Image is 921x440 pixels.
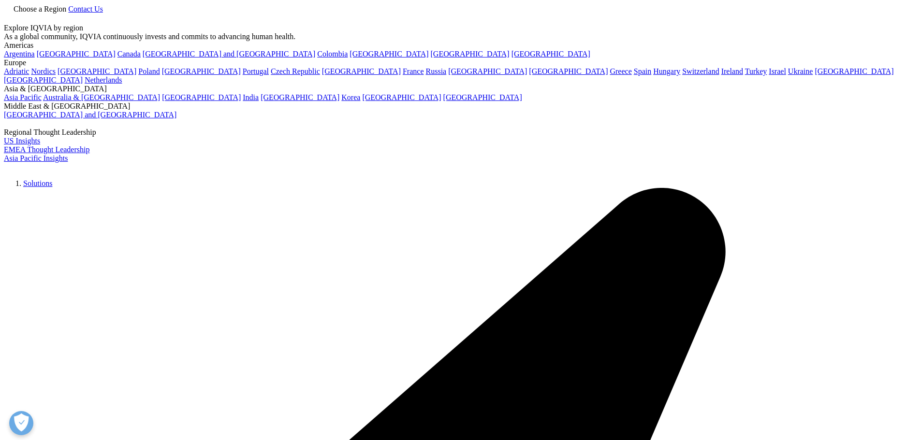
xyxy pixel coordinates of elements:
a: Ireland [721,67,743,75]
a: France [403,67,424,75]
a: [GEOGRAPHIC_DATA] [162,93,241,101]
a: [GEOGRAPHIC_DATA] [37,50,116,58]
a: Adriatic [4,67,29,75]
a: [GEOGRAPHIC_DATA] [443,93,522,101]
a: Czech Republic [271,67,320,75]
a: [GEOGRAPHIC_DATA] [162,67,241,75]
a: [GEOGRAPHIC_DATA] [529,67,608,75]
a: EMEA Thought Leadership [4,145,89,154]
a: [GEOGRAPHIC_DATA] [4,76,83,84]
div: Regional Thought Leadership [4,128,917,137]
a: Switzerland [682,67,719,75]
a: Hungary [653,67,680,75]
div: Americas [4,41,917,50]
a: India [243,93,259,101]
a: [GEOGRAPHIC_DATA] [815,67,893,75]
a: Solutions [23,179,52,187]
a: [GEOGRAPHIC_DATA] [58,67,136,75]
a: [GEOGRAPHIC_DATA] [261,93,339,101]
a: Israel [769,67,786,75]
a: Portugal [243,67,269,75]
div: Middle East & [GEOGRAPHIC_DATA] [4,102,917,111]
a: [GEOGRAPHIC_DATA] and [GEOGRAPHIC_DATA] [143,50,315,58]
a: Colombia [317,50,348,58]
a: [GEOGRAPHIC_DATA] [350,50,428,58]
a: Poland [138,67,160,75]
div: Asia & [GEOGRAPHIC_DATA] [4,85,917,93]
a: Greece [610,67,631,75]
div: Europe [4,58,917,67]
a: Turkey [745,67,767,75]
a: [GEOGRAPHIC_DATA] [431,50,510,58]
a: Australia & [GEOGRAPHIC_DATA] [43,93,160,101]
div: As a global community, IQVIA continuously invests and commits to advancing human health. [4,32,917,41]
a: Asia Pacific Insights [4,154,68,162]
a: [GEOGRAPHIC_DATA] [322,67,401,75]
a: Ukraine [788,67,813,75]
span: Choose a Region [14,5,66,13]
a: Canada [117,50,141,58]
a: Contact Us [68,5,103,13]
a: [GEOGRAPHIC_DATA] [448,67,527,75]
a: Argentina [4,50,35,58]
a: [GEOGRAPHIC_DATA] [512,50,590,58]
a: US Insights [4,137,40,145]
a: Netherlands [85,76,122,84]
a: Russia [426,67,447,75]
a: Korea [341,93,360,101]
a: Asia Pacific [4,93,42,101]
a: Spain [634,67,651,75]
button: Open Preferences [9,411,33,435]
a: Nordics [31,67,56,75]
a: [GEOGRAPHIC_DATA] [362,93,441,101]
div: Explore IQVIA by region [4,24,917,32]
a: [GEOGRAPHIC_DATA] and [GEOGRAPHIC_DATA] [4,111,176,119]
